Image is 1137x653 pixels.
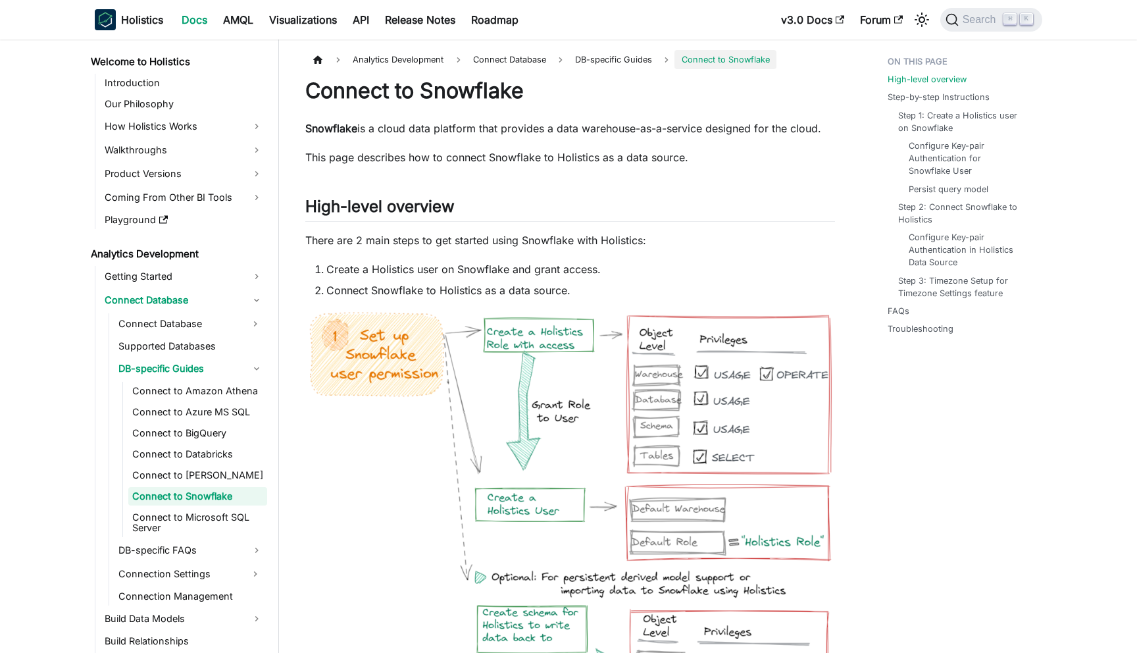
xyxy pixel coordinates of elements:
[305,122,357,135] strong: Snowflake
[95,9,116,30] img: Holistics
[467,50,553,69] span: Connect Database
[909,183,988,196] a: Persist query model
[121,12,163,28] b: Holistics
[87,245,267,263] a: Analytics Development
[174,9,215,30] a: Docs
[326,261,835,277] li: Create a Holistics user on Snowflake and grant access.
[114,358,267,379] a: DB-specific Guides
[101,211,267,229] a: Playground
[674,50,776,69] span: Connect to Snowflake
[345,9,377,30] a: API
[1020,13,1033,25] kbd: K
[114,540,267,561] a: DB-specific FAQs
[898,274,1029,300] a: Step 3: Timezone Setup for Timezone Settings feature
[101,608,267,629] a: Build Data Models
[888,323,953,335] a: Troubleshooting
[128,466,267,484] a: Connect to [PERSON_NAME]
[243,313,267,334] button: Expand sidebar category 'Connect Database'
[101,187,267,208] a: Coming From Other BI Tools
[101,95,267,113] a: Our Philosophy
[305,50,330,69] a: Home page
[243,563,267,585] button: Expand sidebar category 'Connection Settings'
[773,9,852,30] a: v3.0 Docs
[101,266,267,287] a: Getting Started
[114,337,267,355] a: Supported Databases
[898,201,1029,226] a: Step 2: Connect Snowflake to Holistics
[911,9,932,30] button: Switch between dark and light mode (currently light mode)
[128,382,267,400] a: Connect to Amazon Athena
[898,109,1029,134] a: Step 1: Create a Holistics user on Snowflake
[101,140,267,161] a: Walkthroughs
[305,232,835,248] p: There are 2 main steps to get started using Snowflake with Holistics:
[128,445,267,463] a: Connect to Databricks
[305,50,835,69] nav: Breadcrumbs
[82,39,279,653] nav: Docs sidebar
[305,149,835,165] p: This page describes how to connect Snowflake to Holistics as a data source.
[305,120,835,136] p: is a cloud data platform that provides a data warehouse-as-a-service designed for the cloud.
[346,50,450,69] span: Analytics Development
[114,313,243,334] a: Connect Database
[909,140,1024,178] a: Configure Key-pair Authentication for Snowflake User
[261,9,345,30] a: Visualizations
[377,9,463,30] a: Release Notes
[87,53,267,71] a: Welcome to Holistics
[101,74,267,92] a: Introduction
[305,78,835,104] h1: Connect to Snowflake
[888,73,967,86] a: High-level overview
[463,9,526,30] a: Roadmap
[305,197,835,222] h2: High-level overview
[128,424,267,442] a: Connect to BigQuery
[114,587,267,606] a: Connection Management
[101,116,267,137] a: How Holistics Works
[101,632,267,650] a: Build Relationships
[101,290,267,311] a: Connect Database
[852,9,911,30] a: Forum
[888,305,909,317] a: FAQs
[909,231,1024,269] a: Configure Key-pair Authentication in Holistics Data Source
[95,9,163,30] a: HolisticsHolistics
[1003,13,1017,25] kbd: ⌘
[568,50,659,69] span: DB-specific Guides
[215,9,261,30] a: AMQL
[114,563,243,585] a: Connection Settings
[128,403,267,421] a: Connect to Azure MS SQL
[326,282,835,298] li: Connect Snowflake to Holistics as a data source.
[959,14,1004,26] span: Search
[128,508,267,537] a: Connect to Microsoft SQL Server
[101,163,267,184] a: Product Versions
[888,91,990,103] a: Step-by-step Instructions
[128,487,267,506] a: Connect to Snowflake
[940,8,1042,32] button: Search (Command+K)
